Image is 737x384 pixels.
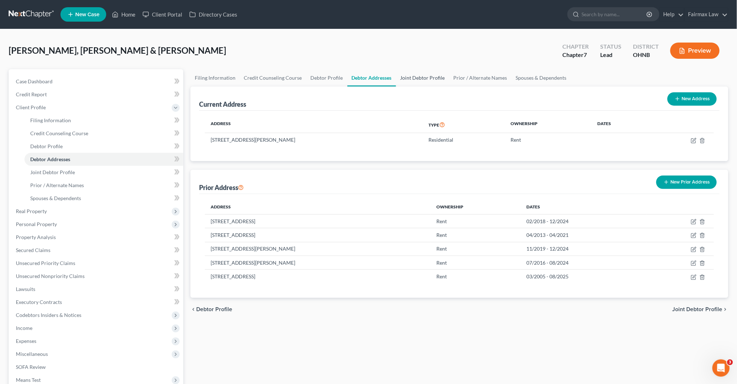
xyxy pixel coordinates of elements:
span: 7 [584,51,587,58]
a: Lawsuits [10,283,183,296]
td: Rent [431,270,521,283]
td: Rent [431,228,521,242]
a: Prior / Alternate Names [24,179,183,192]
span: Means Test [16,377,41,383]
span: Real Property [16,208,47,214]
a: Property Analysis [10,231,183,244]
span: Filing Information [30,117,71,123]
th: Address [205,200,431,214]
td: Residential [423,133,505,147]
th: Address [205,116,423,133]
div: OHNB [633,51,659,59]
div: Lead [600,51,621,59]
a: Unsecured Priority Claims [10,257,183,270]
span: Unsecured Nonpriority Claims [16,273,85,279]
a: Filing Information [190,69,240,87]
div: Prior Address [199,183,244,192]
td: Rent [431,242,521,256]
a: Joint Debtor Profile [24,166,183,179]
div: Current Address [199,100,247,109]
span: Expenses [16,338,36,344]
th: Dates [521,200,647,214]
a: Prior / Alternate Names [449,69,512,87]
td: Rent [431,256,521,270]
a: Filing Information [24,114,183,127]
td: [STREET_ADDRESS][PERSON_NAME] [205,242,431,256]
td: [STREET_ADDRESS][PERSON_NAME] [205,256,431,270]
a: Debtor Addresses [347,69,396,87]
td: 11/2019 - 12/2024 [521,242,647,256]
span: New Case [75,12,99,17]
a: Credit Counseling Course [24,127,183,140]
td: 04/2013 - 04/2021 [521,228,647,242]
a: Help [660,8,684,21]
td: [STREET_ADDRESS] [205,228,431,242]
div: Chapter [562,51,589,59]
span: Income [16,325,32,331]
span: Miscellaneous [16,351,48,357]
th: Type [423,116,505,133]
a: SOFA Review [10,361,183,374]
span: SOFA Review [16,364,46,370]
span: Debtor Profile [30,143,63,149]
iframe: Intercom live chat [713,359,730,377]
a: Home [108,8,139,21]
span: Secured Claims [16,247,50,253]
button: New Prior Address [656,176,717,189]
div: District [633,43,659,51]
th: Ownership [505,116,592,133]
span: 3 [727,359,733,365]
td: [STREET_ADDRESS] [205,214,431,228]
a: Secured Claims [10,244,183,257]
td: Rent [431,214,521,228]
a: Joint Debtor Profile [396,69,449,87]
a: Fairmax Law [685,8,728,21]
a: Spouses & Dependents [24,192,183,205]
span: Executory Contracts [16,299,62,305]
a: Client Portal [139,8,186,21]
span: Joint Debtor Profile [673,306,723,312]
a: Directory Cases [186,8,241,21]
td: 07/2016 - 08/2024 [521,256,647,270]
a: Credit Counseling Course [240,69,306,87]
td: 02/2018 - 12/2024 [521,214,647,228]
div: Status [600,43,621,51]
a: Executory Contracts [10,296,183,309]
a: Debtor Profile [306,69,347,87]
span: Client Profile [16,104,46,110]
button: Preview [670,43,720,59]
span: Lawsuits [16,286,35,292]
td: [STREET_ADDRESS] [205,270,431,283]
th: Ownership [431,200,521,214]
span: Debtor Profile [196,306,232,312]
span: Debtor Addresses [30,156,70,162]
td: [STREET_ADDRESS][PERSON_NAME] [205,133,423,147]
i: chevron_left [190,306,196,312]
div: Chapter [562,43,589,51]
a: Debtor Profile [24,140,183,153]
span: Case Dashboard [16,78,53,84]
td: Rent [505,133,592,147]
span: Joint Debtor Profile [30,169,75,175]
span: Codebtors Insiders & Notices [16,312,81,318]
span: Unsecured Priority Claims [16,260,75,266]
button: Joint Debtor Profile chevron_right [673,306,728,312]
span: [PERSON_NAME], [PERSON_NAME] & [PERSON_NAME] [9,45,226,56]
td: 03/2005 - 08/2025 [521,270,647,283]
span: Spouses & Dependents [30,195,81,201]
a: Spouses & Dependents [512,69,571,87]
span: Credit Counseling Course [30,130,88,136]
span: Prior / Alternate Names [30,182,84,188]
button: New Address [668,92,717,106]
th: Dates [592,116,649,133]
button: chevron_left Debtor Profile [190,306,232,312]
a: Credit Report [10,88,183,101]
a: Unsecured Nonpriority Claims [10,270,183,283]
span: Property Analysis [16,234,56,240]
span: Credit Report [16,91,47,97]
i: chevron_right [723,306,728,312]
a: Debtor Addresses [24,153,183,166]
span: Personal Property [16,221,57,227]
a: Case Dashboard [10,75,183,88]
input: Search by name... [582,8,648,21]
